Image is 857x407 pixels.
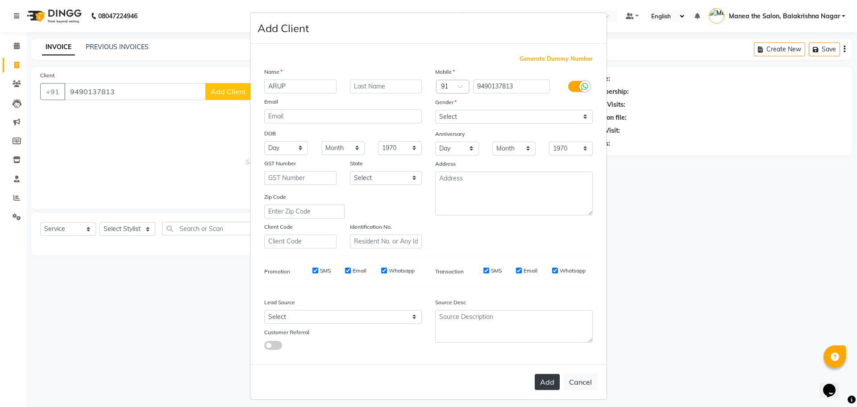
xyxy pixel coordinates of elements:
label: Customer Referral [264,328,309,336]
iframe: chat widget [820,371,848,398]
label: Email [264,98,278,106]
input: GST Number [264,171,337,185]
label: Identification No. [350,223,392,231]
label: Mobile [435,68,455,76]
label: Promotion [264,268,290,276]
label: State [350,159,363,168]
span: Generate Dummy Number [520,55,593,63]
label: SMS [320,267,331,275]
label: Zip Code [264,193,286,201]
label: Transaction [435,268,464,276]
label: Whatsapp [560,267,586,275]
input: Resident No. or Any Id [350,235,422,248]
label: Anniversary [435,130,465,138]
button: Add [535,374,560,390]
button: Cancel [563,373,598,390]
label: Email [524,267,537,275]
input: Client Code [264,235,337,248]
label: Name [264,68,283,76]
label: Client Code [264,223,293,231]
label: Email [353,267,366,275]
label: DOB [264,130,276,138]
label: Whatsapp [389,267,415,275]
label: SMS [491,267,502,275]
label: Gender [435,98,457,106]
h4: Add Client [258,20,309,36]
label: GST Number [264,159,296,168]
label: Lead Source [264,298,295,306]
input: First Name [264,80,337,93]
input: Email [264,109,422,123]
input: Mobile [473,80,550,93]
label: Source Desc [435,298,466,306]
input: Last Name [350,80,422,93]
label: Address [435,160,456,168]
input: Enter Zip Code [264,205,345,218]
